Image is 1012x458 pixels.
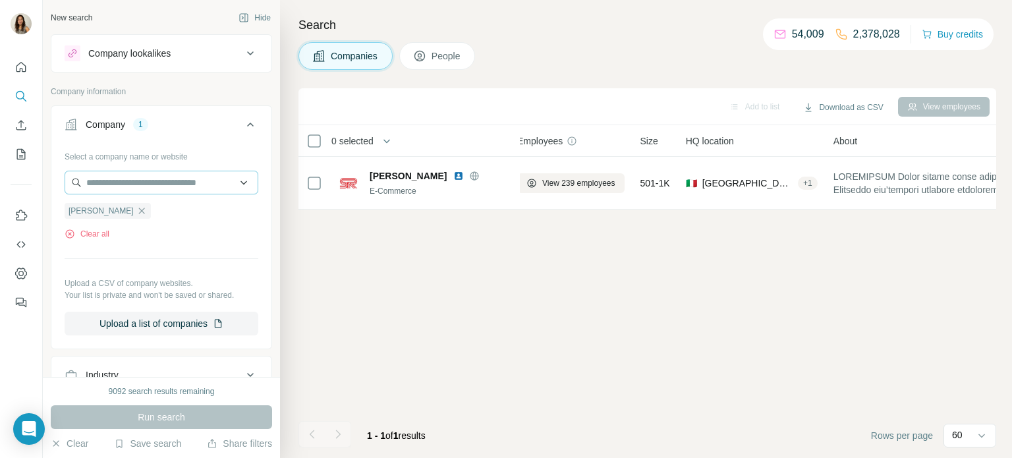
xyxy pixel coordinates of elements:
button: Use Surfe API [11,233,32,256]
button: Buy credits [922,25,983,43]
img: LinkedIn logo [453,171,464,181]
button: My lists [11,142,32,166]
p: Upload a CSV of company websites. [65,277,258,289]
button: Share filters [207,437,272,450]
div: E-Commerce [370,185,512,197]
span: Size [640,134,658,148]
p: 54,009 [792,26,824,42]
button: Enrich CSV [11,113,32,137]
p: Company information [51,86,272,98]
span: About [833,134,858,148]
img: Avatar [11,13,32,34]
p: Your list is private and won't be saved or shared. [65,289,258,301]
button: Hide [229,8,280,28]
span: 1 [393,430,399,441]
div: Company lookalikes [88,47,171,60]
div: New search [51,12,92,24]
div: Industry [86,368,119,382]
span: 501-1K [640,177,670,190]
button: Company1 [51,109,271,146]
button: Use Surfe on LinkedIn [11,204,32,227]
button: Search [11,84,32,108]
span: Companies [331,49,379,63]
div: Company [86,118,125,131]
div: Open Intercom Messenger [13,413,45,445]
span: 0 selected [331,134,374,148]
span: [PERSON_NAME] [370,169,447,183]
button: Company lookalikes [51,38,271,69]
div: 9092 search results remaining [109,386,215,397]
span: 🇮🇹 [686,177,697,190]
span: HQ location [686,134,734,148]
span: 1 - 1 [367,430,385,441]
div: + 1 [798,177,818,189]
button: Download as CSV [794,98,892,117]
button: Clear [51,437,88,450]
span: View 239 employees [542,177,615,189]
span: Rows per page [871,429,933,442]
button: Feedback [11,291,32,314]
button: Quick start [11,55,32,79]
button: Upload a list of companies [65,312,258,335]
button: Dashboard [11,262,32,285]
div: 1 [133,119,148,130]
span: [PERSON_NAME] [69,205,134,217]
p: 60 [952,428,963,442]
button: Industry [51,359,271,391]
img: Logo of Sorelle Ramonda [338,173,359,194]
button: View 239 employees [517,173,625,193]
span: of [385,430,393,441]
button: Clear all [65,228,109,240]
h4: Search [298,16,996,34]
span: People [432,49,462,63]
button: Save search [114,437,181,450]
span: results [367,430,426,441]
span: Employees [517,134,563,148]
div: Select a company name or website [65,146,258,163]
span: [GEOGRAPHIC_DATA], [GEOGRAPHIC_DATA], [GEOGRAPHIC_DATA] [702,177,793,190]
p: 2,378,028 [853,26,900,42]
